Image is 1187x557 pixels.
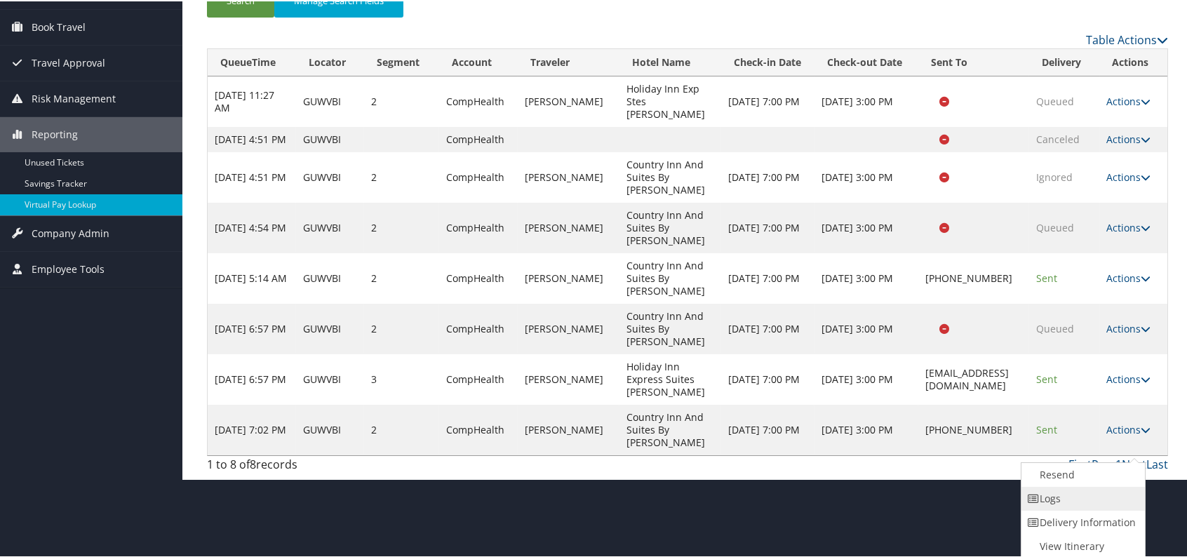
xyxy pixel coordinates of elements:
[721,302,815,353] td: [DATE] 7:00 PM
[364,403,438,454] td: 2
[208,201,296,252] td: [DATE] 4:54 PM
[619,403,721,454] td: Country Inn And Suites By [PERSON_NAME]
[296,48,364,75] th: Locator: activate to sort column ascending
[296,302,364,353] td: GUWVBI
[1036,131,1080,145] span: Canceled
[439,151,518,201] td: CompHealth
[1107,422,1151,435] a: Actions
[364,75,438,126] td: 2
[619,302,721,353] td: Country Inn And Suites By [PERSON_NAME]
[1036,169,1073,182] span: Ignored
[1021,485,1141,509] a: Logs
[296,201,364,252] td: GUWVBI
[1100,48,1167,75] th: Actions
[814,403,918,454] td: [DATE] 3:00 PM
[814,353,918,403] td: [DATE] 3:00 PM
[518,151,619,201] td: [PERSON_NAME]
[721,252,815,302] td: [DATE] 7:00 PM
[1092,455,1115,471] a: Prev
[364,302,438,353] td: 2
[1036,371,1057,384] span: Sent
[1122,455,1146,471] a: Next
[1021,462,1141,485] a: Resend
[1068,455,1092,471] a: First
[1021,533,1141,557] a: View Itinerary
[721,151,815,201] td: [DATE] 7:00 PM
[518,353,619,403] td: [PERSON_NAME]
[1115,455,1122,471] a: 1
[619,75,721,126] td: Holiday Inn Exp Stes [PERSON_NAME]
[918,252,1029,302] td: [PHONE_NUMBER]
[207,455,431,478] div: 1 to 8 of records
[208,302,296,353] td: [DATE] 6:57 PM
[439,48,518,75] th: Account: activate to sort column ascending
[32,8,86,43] span: Book Travel
[814,151,918,201] td: [DATE] 3:00 PM
[1086,31,1168,46] a: Table Actions
[1036,422,1057,435] span: Sent
[918,48,1029,75] th: Sent To: activate to sort column ascending
[208,48,296,75] th: QueueTime: activate to sort column ascending
[1036,270,1057,283] span: Sent
[439,302,518,353] td: CompHealth
[364,151,438,201] td: 2
[32,44,105,79] span: Travel Approval
[918,403,1029,454] td: [PHONE_NUMBER]
[296,252,364,302] td: GUWVBI
[1107,321,1151,334] a: Actions
[439,403,518,454] td: CompHealth
[296,75,364,126] td: GUWVBI
[439,201,518,252] td: CompHealth
[208,75,296,126] td: [DATE] 11:27 AM
[721,48,815,75] th: Check-in Date: activate to sort column ascending
[518,75,619,126] td: [PERSON_NAME]
[1146,455,1168,471] a: Last
[296,353,364,403] td: GUWVBI
[619,48,721,75] th: Hotel Name: activate to sort column ascending
[208,126,296,151] td: [DATE] 4:51 PM
[814,75,918,126] td: [DATE] 3:00 PM
[1107,220,1151,233] a: Actions
[364,353,438,403] td: 3
[32,250,105,286] span: Employee Tools
[1107,270,1151,283] a: Actions
[1036,321,1074,334] span: Queued
[439,75,518,126] td: CompHealth
[439,353,518,403] td: CompHealth
[918,353,1029,403] td: [EMAIL_ADDRESS][DOMAIN_NAME]
[296,403,364,454] td: GUWVBI
[364,48,438,75] th: Segment: activate to sort column ascending
[439,126,518,151] td: CompHealth
[518,302,619,353] td: [PERSON_NAME]
[814,201,918,252] td: [DATE] 3:00 PM
[296,151,364,201] td: GUWVBI
[250,455,256,471] span: 8
[518,48,619,75] th: Traveler: activate to sort column ascending
[296,126,364,151] td: GUWVBI
[1107,371,1151,384] a: Actions
[208,353,296,403] td: [DATE] 6:57 PM
[208,403,296,454] td: [DATE] 7:02 PM
[1029,48,1100,75] th: Delivery: activate to sort column ascending
[1036,220,1074,233] span: Queued
[1107,93,1151,107] a: Actions
[364,201,438,252] td: 2
[32,116,78,151] span: Reporting
[814,252,918,302] td: [DATE] 3:00 PM
[32,80,116,115] span: Risk Management
[721,403,815,454] td: [DATE] 7:00 PM
[619,252,721,302] td: Country Inn And Suites By [PERSON_NAME]
[439,252,518,302] td: CompHealth
[518,252,619,302] td: [PERSON_NAME]
[814,302,918,353] td: [DATE] 3:00 PM
[32,215,109,250] span: Company Admin
[814,48,918,75] th: Check-out Date: activate to sort column ascending
[208,151,296,201] td: [DATE] 4:51 PM
[1021,509,1141,533] a: Delivery Information
[1107,169,1151,182] a: Actions
[619,353,721,403] td: Holiday Inn Express Suites [PERSON_NAME]
[721,75,815,126] td: [DATE] 7:00 PM
[619,151,721,201] td: Country Inn And Suites By [PERSON_NAME]
[721,353,815,403] td: [DATE] 7:00 PM
[1036,93,1074,107] span: Queued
